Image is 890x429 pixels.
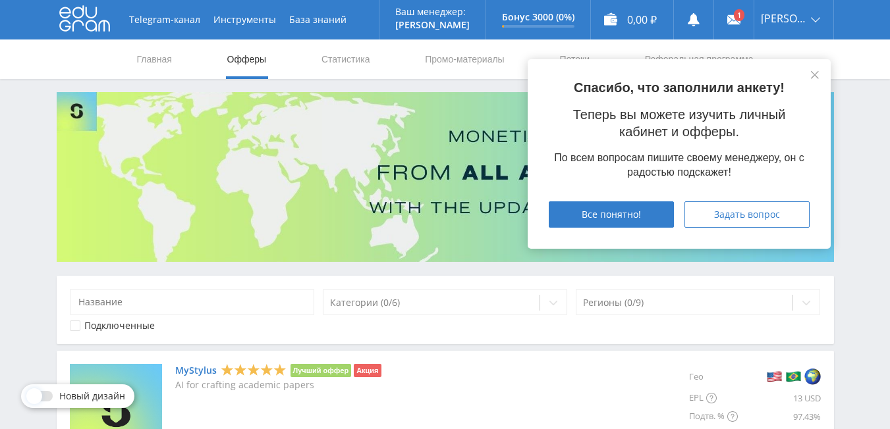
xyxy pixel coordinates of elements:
div: 5 Stars [221,363,287,377]
li: Лучший оффер [291,364,352,377]
p: AI for crafting academic papers [175,380,381,390]
a: Реферальная программа [644,39,755,79]
p: Теперь вы можете изучить личный кабинет и офферы. [549,106,810,140]
div: По всем вопросам пишите своему менеджеру, он с радостью подскажет! [549,151,810,180]
div: 97.43% [738,407,821,426]
span: Новый дизайн [59,391,125,401]
a: Статистика [320,39,372,79]
button: Все понятно! [549,201,674,228]
p: Спасибо, что заполнили анкету! [549,80,810,95]
a: Главная [136,39,173,79]
li: Акция [354,364,381,377]
p: Ваш менеджер: [395,7,470,17]
span: Задать вопрос [714,209,780,220]
input: Название [70,289,315,315]
div: 13 USD [738,389,821,407]
a: Промо-материалы [424,39,505,79]
a: Потоки [558,39,591,79]
div: Гео [689,364,738,389]
img: Banner [57,92,834,262]
p: [PERSON_NAME] [395,20,470,30]
div: Подключенные [84,320,155,331]
div: EPL [689,389,738,407]
button: Задать вопрос [684,201,810,228]
p: Бонус 3000 (0%) [502,12,574,22]
a: MyStylus [175,365,217,376]
a: Офферы [226,39,268,79]
div: Подтв. % [689,407,738,426]
span: Все понятно! [582,209,641,220]
span: [PERSON_NAME] [761,13,807,24]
